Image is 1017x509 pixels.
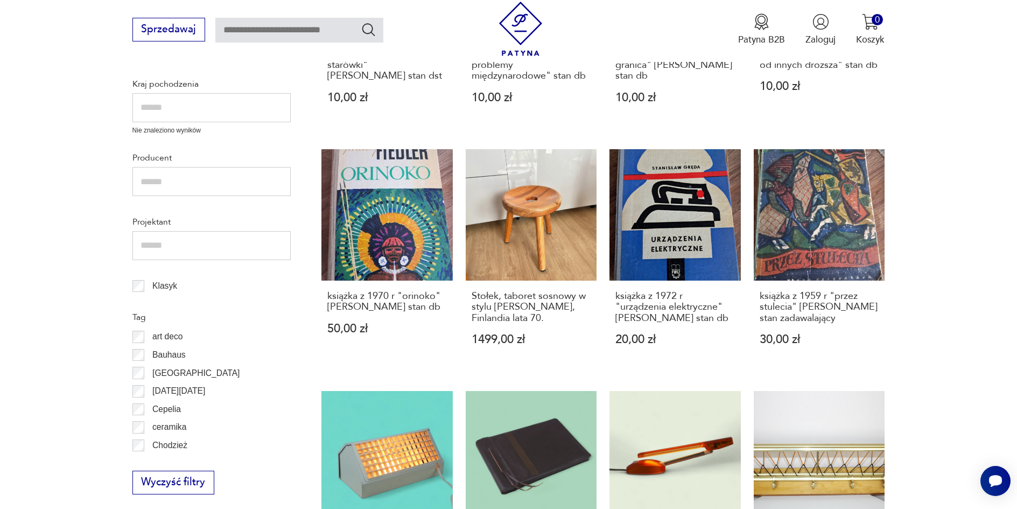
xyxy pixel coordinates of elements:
[327,92,447,103] p: 10,00 zł
[472,92,591,103] p: 10,00 zł
[152,420,186,434] p: ceramika
[805,13,836,46] button: Zaloguj
[753,13,770,30] img: Ikona medalu
[152,438,187,452] p: Chodzież
[615,291,735,324] h3: książka z 1972 r "urządzenia elektryczne" [PERSON_NAME] stan db
[862,13,879,30] img: Ikona koszyka
[132,18,205,41] button: Sprzedawaj
[980,466,1011,496] iframe: Smartsupp widget button
[132,151,291,165] p: Producent
[615,92,735,103] p: 10,00 zł
[805,33,836,46] p: Zaloguj
[132,77,291,91] p: Kraj pochodzenia
[152,330,183,344] p: art deco
[738,13,785,46] button: Patyna B2B
[472,334,591,345] p: 1499,00 zł
[152,366,240,380] p: [GEOGRAPHIC_DATA]
[132,215,291,229] p: Projektant
[760,334,879,345] p: 30,00 zł
[760,291,879,324] h3: książka z 1959 r "przez stulecia" [PERSON_NAME] stan zadawalający
[327,291,447,313] h3: książka z 1970 r "orinoko" [PERSON_NAME] stan db
[132,310,291,324] p: Tag
[812,13,829,30] img: Ikonka użytkownika
[361,22,376,37] button: Szukaj
[760,48,879,71] h3: książka z 1977r "ta ziemia od innych droższa" stan db
[494,2,548,56] img: Patyna - sklep z meblami i dekoracjami vintage
[152,457,185,471] p: Ćmielów
[152,384,205,398] p: [DATE][DATE]
[872,14,883,25] div: 0
[738,33,785,46] p: Patyna B2B
[754,149,885,371] a: książka z 1959 r "przez stulecia" tom II stan zadawalającyksiążka z 1959 r "przez stulecia" [PERS...
[152,279,177,293] p: Klasyk
[132,26,205,34] a: Sprzedawaj
[615,48,735,81] h3: książka z 1954r "ostatnia granica" [PERSON_NAME] stan db
[327,323,447,334] p: 50,00 zł
[609,149,741,371] a: książka z 1972 r "urządzenia elektryczne" Stanisława Grędy stan dbksiążka z 1972 r "urządzenia el...
[472,291,591,324] h3: Stołek, taboret sosnowy w stylu [PERSON_NAME], Finlandia lata 70.
[856,13,885,46] button: 0Koszyk
[738,13,785,46] a: Ikona medaluPatyna B2B
[472,48,591,81] h3: książka z 1977r "wybrane problemy międzynarodowe" stan db
[327,48,447,81] h3: książka z 1963r "chłopcy ze starówki" [PERSON_NAME] stan dst
[152,348,186,362] p: Bauhaus
[321,149,453,371] a: książka z 1970 r "orinoko" Arkady Fiedler stan dbksiążka z 1970 r "orinoko" [PERSON_NAME] stan db...
[760,81,879,92] p: 10,00 zł
[466,149,597,371] a: Stołek, taboret sosnowy w stylu Bertela Gardberga, Finlandia lata 70.Stołek, taboret sosnowy w st...
[856,33,885,46] p: Koszyk
[132,125,291,136] p: Nie znaleziono wyników
[615,334,735,345] p: 20,00 zł
[152,402,181,416] p: Cepelia
[132,471,214,494] button: Wyczyść filtry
